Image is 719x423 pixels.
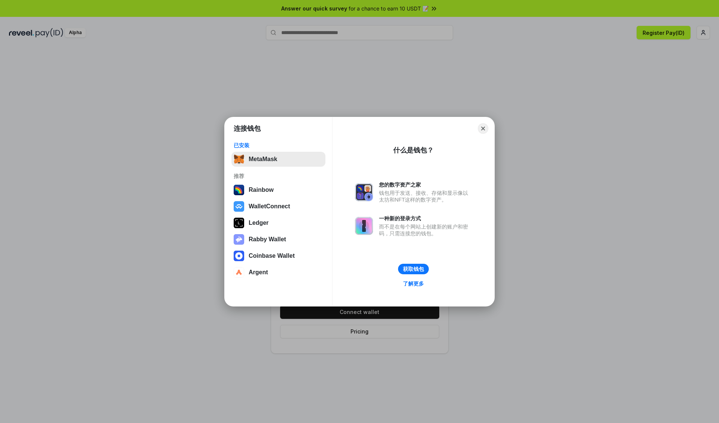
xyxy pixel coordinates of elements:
[231,248,325,263] button: Coinbase Wallet
[249,253,295,259] div: Coinbase Wallet
[231,232,325,247] button: Rabby Wallet
[355,183,373,201] img: svg+xml,%3Csvg%20xmlns%3D%22http%3A%2F%2Fwww.w3.org%2F2000%2Fsvg%22%20fill%3D%22none%22%20viewBox...
[234,124,261,133] h1: 连接钱包
[249,269,268,276] div: Argent
[234,267,244,278] img: svg+xml,%3Csvg%20width%3D%2228%22%20height%3D%2228%22%20viewBox%3D%220%200%2028%2028%22%20fill%3D...
[379,181,472,188] div: 您的数字资产之家
[398,264,429,274] button: 获取钱包
[231,152,325,167] button: MetaMask
[234,201,244,212] img: svg+xml,%3Csvg%20width%3D%2228%22%20height%3D%2228%22%20viewBox%3D%220%200%2028%2028%22%20fill%3D...
[231,199,325,214] button: WalletConnect
[249,187,274,193] div: Rainbow
[403,266,424,272] div: 获取钱包
[234,154,244,164] img: svg+xml,%3Csvg%20fill%3D%22none%22%20height%3D%2233%22%20viewBox%3D%220%200%2035%2033%22%20width%...
[231,265,325,280] button: Argent
[231,182,325,197] button: Rainbow
[234,251,244,261] img: svg+xml,%3Csvg%20width%3D%2228%22%20height%3D%2228%22%20viewBox%3D%220%200%2028%2028%22%20fill%3D...
[234,218,244,228] img: svg+xml,%3Csvg%20xmlns%3D%22http%3A%2F%2Fwww.w3.org%2F2000%2Fsvg%22%20width%3D%2228%22%20height%3...
[249,220,269,226] div: Ledger
[249,236,286,243] div: Rabby Wallet
[403,280,424,287] div: 了解更多
[249,156,277,163] div: MetaMask
[355,217,373,235] img: svg+xml,%3Csvg%20xmlns%3D%22http%3A%2F%2Fwww.w3.org%2F2000%2Fsvg%22%20fill%3D%22none%22%20viewBox...
[234,185,244,195] img: svg+xml,%3Csvg%20width%3D%22120%22%20height%3D%22120%22%20viewBox%3D%220%200%20120%20120%22%20fil...
[478,123,488,134] button: Close
[234,142,323,149] div: 已安装
[393,146,434,155] div: 什么是钱包？
[379,190,472,203] div: 钱包用于发送、接收、存储和显示像以太坊和NFT这样的数字资产。
[231,215,325,230] button: Ledger
[234,173,323,179] div: 推荐
[379,223,472,237] div: 而不是在每个网站上创建新的账户和密码，只需连接您的钱包。
[249,203,290,210] div: WalletConnect
[234,234,244,245] img: svg+xml,%3Csvg%20xmlns%3D%22http%3A%2F%2Fwww.w3.org%2F2000%2Fsvg%22%20fill%3D%22none%22%20viewBox...
[398,279,428,288] a: 了解更多
[379,215,472,222] div: 一种新的登录方式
